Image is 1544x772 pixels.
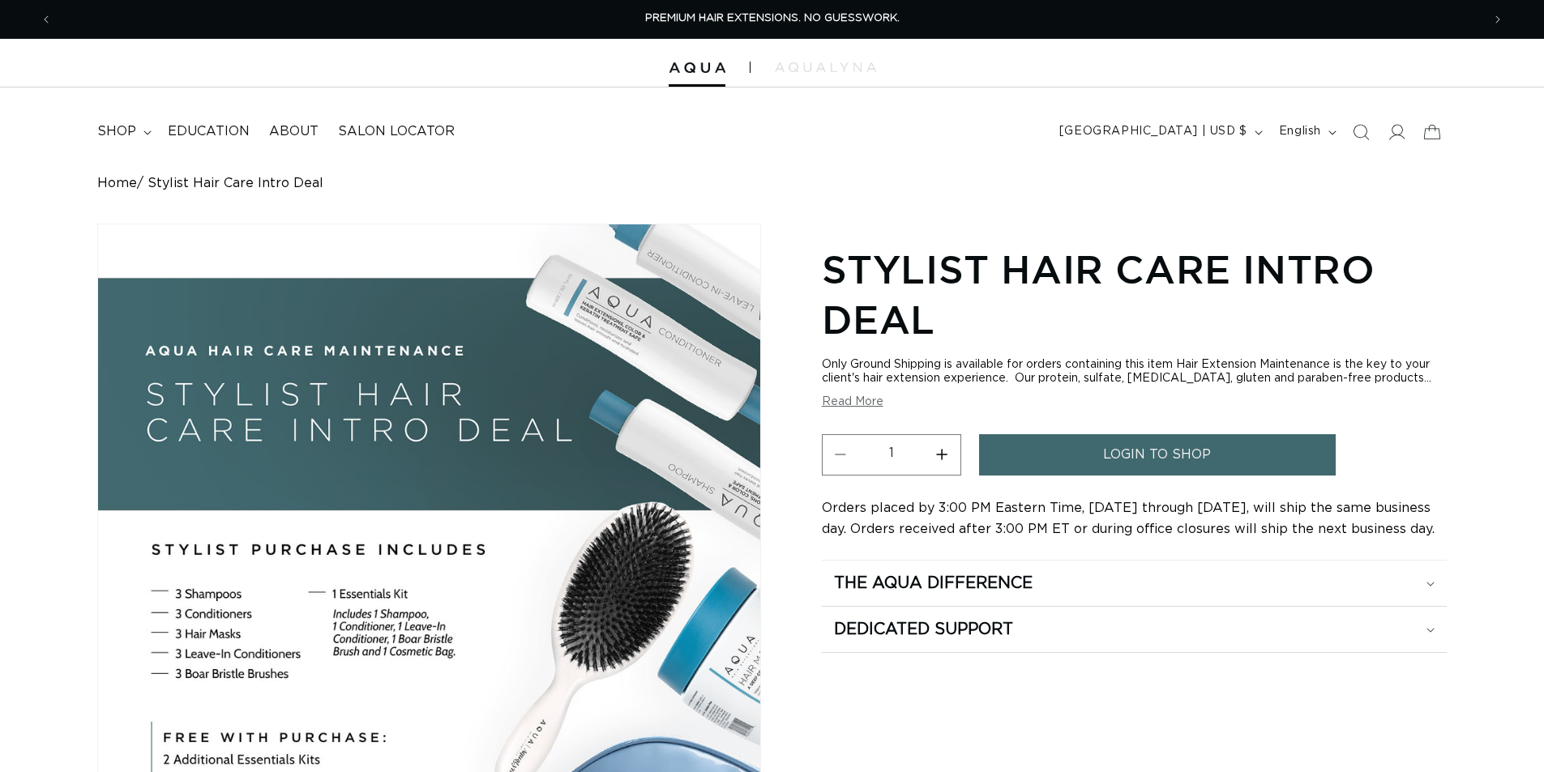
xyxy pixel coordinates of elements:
button: Next announcement [1480,4,1516,35]
img: aqualyna.com [775,62,876,72]
summary: shop [88,113,158,150]
summary: Dedicated Support [822,607,1447,652]
span: login to shop [1103,434,1211,476]
a: About [259,113,328,150]
summary: Search [1343,114,1379,150]
h2: Dedicated Support [834,619,1013,640]
div: Only Ground Shipping is available for orders containing this item Hair Extension Maintenance is t... [822,358,1447,386]
h1: Stylist Hair Care Intro Deal [822,244,1447,345]
summary: The Aqua Difference [822,561,1447,606]
span: Salon Locator [338,123,455,140]
span: Stylist Hair Care Intro Deal [148,176,323,191]
span: English [1279,123,1321,140]
span: Orders placed by 3:00 PM Eastern Time, [DATE] through [DATE], will ship the same business day. Or... [822,501,1435,535]
span: shop [97,123,136,140]
a: Education [158,113,259,150]
h2: The Aqua Difference [834,573,1033,594]
span: Education [168,123,250,140]
a: Home [97,176,137,191]
button: English [1269,117,1343,147]
span: About [269,123,319,140]
button: Read More [822,395,883,409]
button: Previous announcement [28,4,64,35]
button: [GEOGRAPHIC_DATA] | USD $ [1050,117,1269,147]
span: [GEOGRAPHIC_DATA] | USD $ [1059,123,1247,140]
a: Salon Locator [328,113,464,150]
a: login to shop [979,434,1336,476]
span: PREMIUM HAIR EXTENSIONS. NO GUESSWORK. [645,13,900,23]
nav: breadcrumbs [97,176,1447,191]
img: Aqua Hair Extensions [669,62,725,74]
